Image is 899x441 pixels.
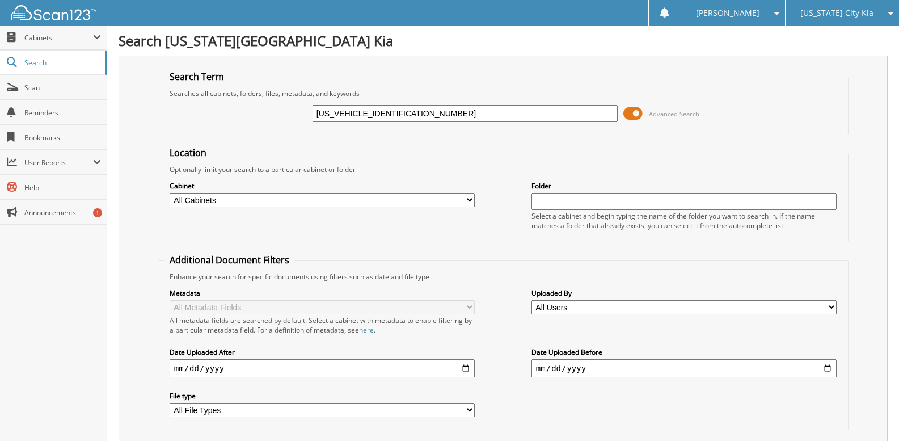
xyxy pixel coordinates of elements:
label: Folder [531,181,837,191]
input: start [170,359,475,377]
label: Date Uploaded Before [531,347,837,357]
img: scan123-logo-white.svg [11,5,96,20]
legend: Search Term [164,70,230,83]
span: Bookmarks [24,133,101,142]
legend: Location [164,146,212,159]
div: Optionally limit your search to a particular cabinet or folder [164,165,842,174]
a: here [359,325,374,335]
span: Cabinets [24,33,93,43]
div: 1 [93,208,102,217]
label: Uploaded By [531,288,837,298]
span: Scan [24,83,101,93]
input: end [531,359,837,377]
span: Search [24,58,99,68]
label: File type [170,391,475,401]
label: Cabinet [170,181,475,191]
span: [PERSON_NAME] [696,10,759,16]
div: Select a cabinet and begin typing the name of the folder you want to search in. If the name match... [531,211,837,230]
span: Announcements [24,208,101,217]
span: Advanced Search [649,110,699,118]
span: Reminders [24,108,101,117]
div: Searches all cabinets, folders, files, metadata, and keywords [164,89,842,98]
span: User Reports [24,158,93,167]
label: Metadata [170,288,475,298]
span: [US_STATE] City Kia [800,10,873,16]
h1: Search [US_STATE][GEOGRAPHIC_DATA] Kia [119,31,888,50]
div: Enhance your search for specific documents using filters such as date and file type. [164,272,842,282]
span: Help [24,183,101,192]
div: All metadata fields are searched by default. Select a cabinet with metadata to enable filtering b... [170,316,475,335]
label: Date Uploaded After [170,347,475,357]
legend: Additional Document Filters [164,254,295,266]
